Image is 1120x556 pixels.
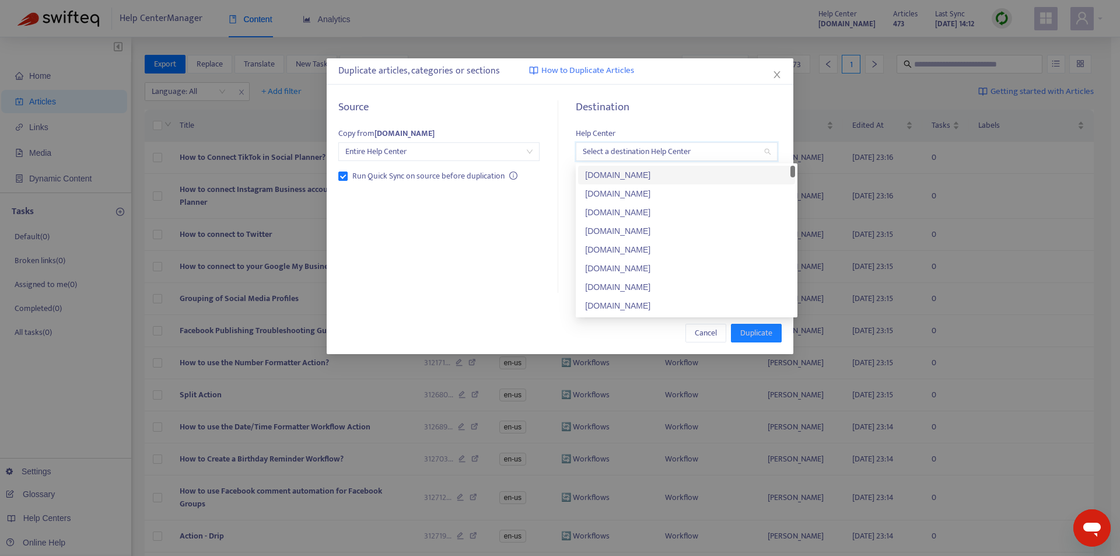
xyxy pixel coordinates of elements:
[578,222,795,240] div: thunderfy.zendesk.com
[348,170,509,183] span: Run Quick Sync on source before duplication
[585,187,788,200] div: [DOMAIN_NAME]
[585,169,788,181] div: [DOMAIN_NAME]
[585,243,788,256] div: [DOMAIN_NAME]
[578,296,795,315] div: atozclientsystem.zendesk.com
[338,127,435,140] span: Copy from
[345,143,533,160] span: Entire Help Center
[578,278,795,296] div: goconnectengine.zendesk.com
[585,225,788,237] div: [DOMAIN_NAME]
[509,172,517,180] span: info-circle
[529,64,634,78] a: How to Duplicate Articles
[585,299,788,312] div: [DOMAIN_NAME]
[685,324,726,342] button: Cancel
[585,262,788,275] div: [DOMAIN_NAME]
[695,327,717,340] span: Cancel
[578,166,795,184] div: growthable.zendesk.com
[731,324,782,342] button: Duplicate
[576,127,615,140] span: Help Center
[338,101,540,114] h5: Source
[1073,509,1111,547] iframe: Button to launch messaging window
[576,101,777,114] h5: Destination
[585,206,788,219] div: [DOMAIN_NAME]
[772,70,782,79] span: close
[585,281,788,293] div: [DOMAIN_NAME]
[578,240,795,259] div: leadsynergy.zendesk.com
[771,68,783,81] button: Close
[374,127,435,140] strong: [DOMAIN_NAME]
[338,64,782,78] div: Duplicate articles, categories or sections
[578,203,795,222] div: acr365.zendesk.com
[578,184,795,203] div: msgfsupport.zendesk.com
[578,259,795,278] div: focalcontact.zendesk.com
[529,66,538,75] img: image-link
[541,64,634,78] span: How to Duplicate Articles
